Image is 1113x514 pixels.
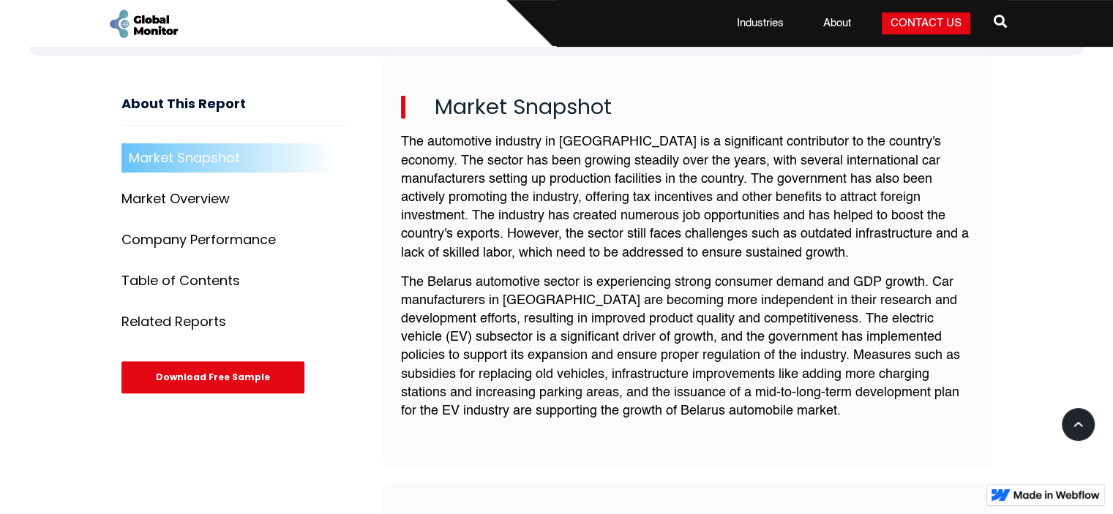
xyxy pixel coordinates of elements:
[121,315,226,330] div: Related Reports
[121,192,230,207] div: Market Overview
[121,233,276,248] div: Company Performance
[121,308,348,337] a: Related Reports
[107,7,180,40] a: home
[401,133,974,262] p: The automotive industry in [GEOGRAPHIC_DATA] is a significant contributor to the country's econom...
[401,273,974,421] p: The Belarus automotive sector is experiencing strong consumer demand and GDP growth. Car manufact...
[121,144,348,173] a: Market Snapshot
[121,274,240,289] div: Table of Contents
[121,226,348,255] a: Company Performance
[121,97,348,126] h3: About This Report
[994,9,1007,38] a: 
[882,12,970,34] a: Contact Us
[129,151,240,166] div: Market Snapshot
[121,362,304,394] div: Download Free Sample
[121,185,348,214] a: Market Overview
[121,267,348,296] a: Table of Contents
[728,16,792,31] a: Industries
[1013,491,1100,499] img: Made in Webflow
[401,96,974,119] h2: Market Snapshot
[994,11,1007,31] span: 
[814,16,860,31] a: About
